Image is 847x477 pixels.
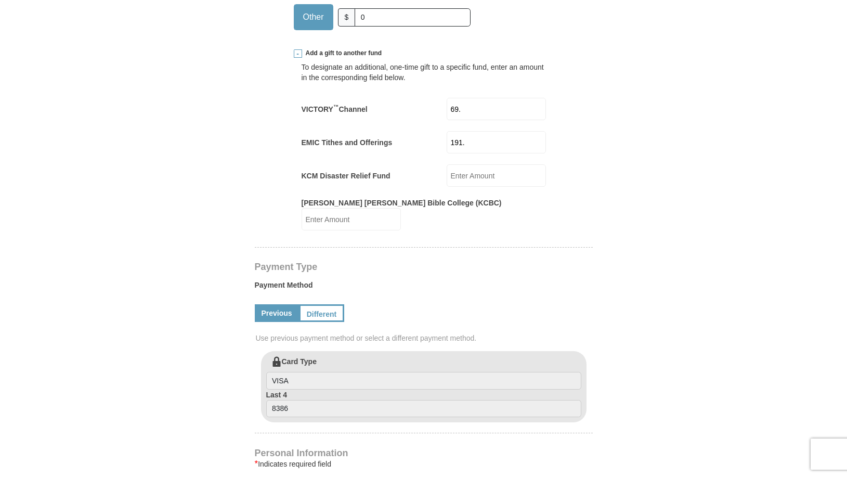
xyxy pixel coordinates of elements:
[333,104,339,110] sup: ™
[299,304,345,322] a: Different
[302,62,546,83] div: To designate an additional, one-time gift to a specific fund, enter an amount in the correspondin...
[302,49,382,58] span: Add a gift to another fund
[266,400,581,418] input: Last 4
[447,98,546,120] input: Enter Amount
[266,356,581,390] label: Card Type
[256,333,594,343] span: Use previous payment method or select a different payment method.
[255,280,593,295] label: Payment Method
[302,208,401,230] input: Enter Amount
[255,458,593,470] div: Indicates required field
[298,9,329,25] span: Other
[338,8,356,27] span: $
[255,263,593,271] h4: Payment Type
[266,390,581,418] label: Last 4
[447,131,546,153] input: Enter Amount
[302,198,502,208] label: [PERSON_NAME] [PERSON_NAME] Bible College (KCBC)
[447,164,546,187] input: Enter Amount
[266,372,581,390] input: Card Type
[355,8,470,27] input: Other Amount
[302,137,393,148] label: EMIC Tithes and Offerings
[302,104,368,114] label: VICTORY Channel
[255,304,299,322] a: Previous
[255,449,593,457] h4: Personal Information
[302,171,390,181] label: KCM Disaster Relief Fund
